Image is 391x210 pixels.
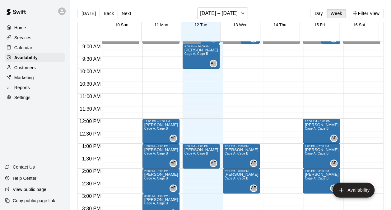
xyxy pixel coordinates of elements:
span: 11:00 AM [78,94,102,99]
span: 2:30 PM [81,181,102,186]
div: 9:00 AM – 10:00 AM [184,45,218,48]
span: Cage A, Cage B [144,177,168,180]
button: 15 Fri [314,22,325,27]
button: Day [310,9,327,18]
a: Calendar [5,43,65,52]
span: AF [171,160,176,166]
div: Andy Fernandez [330,160,337,167]
span: AF [171,185,176,191]
span: AF [331,160,336,166]
div: Andy Fernandez [170,135,177,142]
div: Andy Fernandez [250,184,257,192]
div: 1:00 PM – 2:00 PM [144,145,178,148]
button: 16 Sat [353,22,365,27]
button: 13 Wed [233,22,248,27]
div: Andy Fernandez [330,135,337,142]
button: 10 Sun [115,22,128,27]
a: Availability [5,53,65,62]
button: Back [100,9,118,18]
p: Contact Us [13,164,35,170]
span: AF [211,60,216,67]
div: Andy Fernandez [210,60,217,67]
span: AF [251,160,256,166]
span: Cage A, Cage B [144,127,168,130]
span: Cage A, Cage B [305,127,328,130]
a: Reports [5,83,65,92]
p: Availability [14,55,38,61]
p: Services [14,35,31,41]
h6: [DATE] – [DATE] [200,9,238,18]
p: View public page [13,186,46,193]
p: Home [14,25,26,31]
p: Calendar [14,45,32,51]
p: Marketing [14,74,34,81]
div: Andy Fernandez [210,160,217,167]
span: 11 Mon [154,22,168,27]
span: Cage A, Cage B [305,177,328,180]
span: 10:00 AM [78,69,102,74]
span: 9:30 AM [81,56,102,62]
div: Andy Fernandez [170,184,177,192]
span: 10:30 AM [78,81,102,87]
div: 2:00 PM – 3:00 PM: Available [142,169,179,193]
div: 12:00 PM – 1:00 PM [305,120,338,123]
div: 1:00 PM – 2:00 PM: Available [303,144,340,169]
div: 2:00 PM – 3:00 PM: Available [223,169,260,193]
div: 2:00 PM – 3:00 PM [144,169,178,173]
span: 12:30 PM [78,131,102,136]
div: Andy Fernandez [170,160,177,167]
span: 9:00 AM [81,44,102,49]
p: Copy public page link [13,198,55,204]
span: 11:30 AM [78,106,102,112]
div: 12:00 PM – 1:00 PM [144,120,178,123]
div: Home [5,23,65,32]
a: Customers [5,63,65,72]
span: 12:00 PM [78,119,102,124]
a: Marketing [5,73,65,82]
div: 9:00 AM – 10:00 AM: Available [183,44,220,69]
p: Help Center [13,175,36,181]
div: Andy Fernandez [250,160,257,167]
span: 3:00 PM [81,193,102,199]
div: 2:00 PM – 3:00 PM: Available [303,169,340,193]
button: [DATE] [77,9,100,18]
span: Cage A, Cage B [225,152,248,155]
span: Cage A, Cage B [184,52,208,55]
span: Cage A, Cage B [184,152,208,155]
button: 14 Thu [273,22,286,27]
div: 2:00 PM – 3:00 PM [225,169,258,173]
div: 12:00 PM – 1:00 PM: Available [303,119,340,144]
button: Filter View [349,9,384,18]
span: 2:00 PM [81,169,102,174]
p: Settings [14,94,30,101]
div: 1:00 PM – 2:00 PM: Available [142,144,179,169]
button: add [333,183,375,198]
div: 1:00 PM – 2:00 PM [184,145,218,148]
div: 1:00 PM – 2:00 PM: Available [183,144,220,169]
div: 2:00 PM – 3:00 PM [305,169,338,173]
span: AF [211,160,216,166]
span: AF [251,185,256,191]
a: Services [5,33,65,42]
span: Cage A, Cage B [225,177,248,180]
div: 12:00 PM – 1:00 PM: Available [142,119,179,144]
button: [DATE] – [DATE] [197,7,248,19]
button: 12 Tue [194,22,207,27]
span: Cage A, Cage B [305,152,328,155]
span: AF [331,135,336,141]
div: 1:00 PM – 2:00 PM [225,145,258,148]
div: Settings [5,93,65,102]
p: Reports [14,84,30,91]
div: 1:00 PM – 2:00 PM: Available [223,144,260,169]
span: Cage A, Cage B [144,152,168,155]
span: Cage A, Cage B [144,202,168,205]
span: 1:30 PM [81,156,102,161]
